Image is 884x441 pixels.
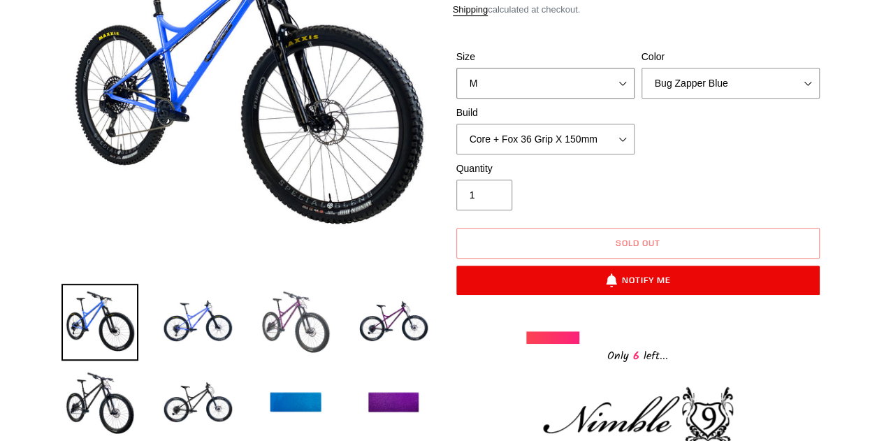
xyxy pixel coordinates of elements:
button: Sold out [456,228,820,259]
a: Shipping [453,4,488,16]
span: Sold out [616,238,660,248]
img: Load image into Gallery viewer, NIMBLE 9 - Complete Bike [159,284,236,361]
span: 6 [629,347,644,365]
div: calculated at checkout. [453,3,823,17]
label: Size [456,50,635,64]
button: Notify Me [456,266,820,295]
label: Build [456,106,635,120]
label: Quantity [456,161,635,176]
img: Load image into Gallery viewer, NIMBLE 9 - Complete Bike [61,284,138,361]
label: Color [642,50,820,64]
div: Only left... [526,344,750,366]
img: Load image into Gallery viewer, NIMBLE 9 - Complete Bike [355,284,432,361]
img: Load image into Gallery viewer, NIMBLE 9 - Complete Bike [257,284,334,361]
